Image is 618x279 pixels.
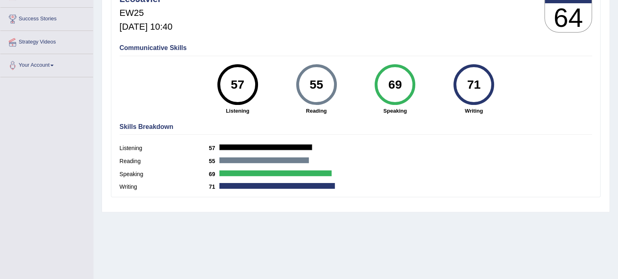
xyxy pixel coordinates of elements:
label: Listening [119,144,209,153]
label: Reading [119,157,209,166]
strong: Writing [438,107,509,115]
strong: Reading [281,107,352,115]
a: Strategy Videos [0,31,93,51]
div: 69 [380,68,410,102]
strong: Listening [202,107,273,115]
h3: 64 [545,3,592,33]
h4: Communicative Skills [119,44,592,52]
a: Success Stories [0,8,93,28]
h5: EW25 [119,8,172,18]
b: 69 [209,171,219,177]
div: 57 [223,68,252,102]
label: Speaking [119,170,209,179]
h4: Skills Breakdown [119,123,592,131]
b: 57 [209,145,219,151]
div: 55 [301,68,331,102]
strong: Speaking [360,107,430,115]
b: 55 [209,158,219,164]
a: Your Account [0,54,93,74]
h5: [DATE] 10:40 [119,22,172,32]
label: Writing [119,183,209,191]
div: 71 [459,68,489,102]
b: 71 [209,183,219,190]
